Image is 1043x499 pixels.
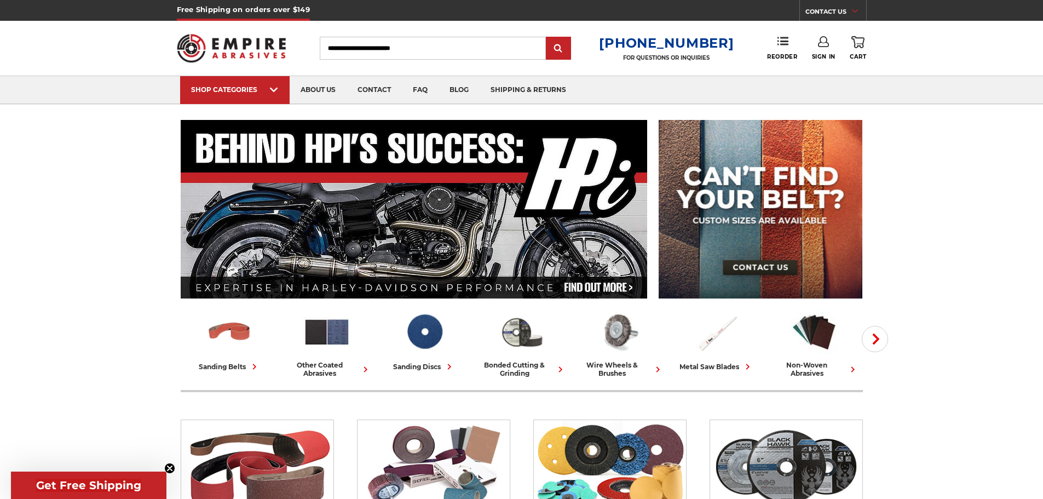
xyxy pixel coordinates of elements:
[862,326,888,352] button: Next
[548,38,569,60] input: Submit
[693,308,741,355] img: Metal Saw Blades
[575,361,664,377] div: wire wheels & brushes
[303,308,351,355] img: Other Coated Abrasives
[380,308,469,372] a: sanding discs
[767,53,797,60] span: Reorder
[498,308,546,355] img: Bonded Cutting & Grinding
[205,308,253,355] img: Sanding Belts
[185,308,274,372] a: sanding belts
[477,361,566,377] div: bonded cutting & grinding
[283,308,371,377] a: other coated abrasives
[659,120,862,299] img: promo banner for custom belts.
[790,308,838,355] img: Non-woven Abrasives
[575,308,664,377] a: wire wheels & brushes
[595,308,643,355] img: Wire Wheels & Brushes
[770,361,858,377] div: non-woven abrasives
[480,76,577,104] a: shipping & returns
[400,308,448,355] img: Sanding Discs
[850,53,866,60] span: Cart
[191,85,279,94] div: SHOP CATEGORIES
[290,76,347,104] a: about us
[672,308,761,372] a: metal saw blades
[770,308,858,377] a: non-woven abrasives
[599,35,734,51] a: [PHONE_NUMBER]
[599,54,734,61] p: FOR QUESTIONS OR INQUIRIES
[177,27,286,70] img: Empire Abrasives
[402,76,439,104] a: faq
[439,76,480,104] a: blog
[850,36,866,60] a: Cart
[199,361,260,372] div: sanding belts
[36,479,141,492] span: Get Free Shipping
[679,361,753,372] div: metal saw blades
[181,120,648,299] img: Banner for an interview featuring Horsepower Inc who makes Harley performance upgrades featured o...
[812,53,835,60] span: Sign In
[164,463,175,474] button: Close teaser
[477,308,566,377] a: bonded cutting & grinding
[283,361,371,377] div: other coated abrasives
[393,361,455,372] div: sanding discs
[805,5,866,21] a: CONTACT US
[347,76,402,104] a: contact
[11,472,166,499] div: Get Free ShippingClose teaser
[767,36,797,60] a: Reorder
